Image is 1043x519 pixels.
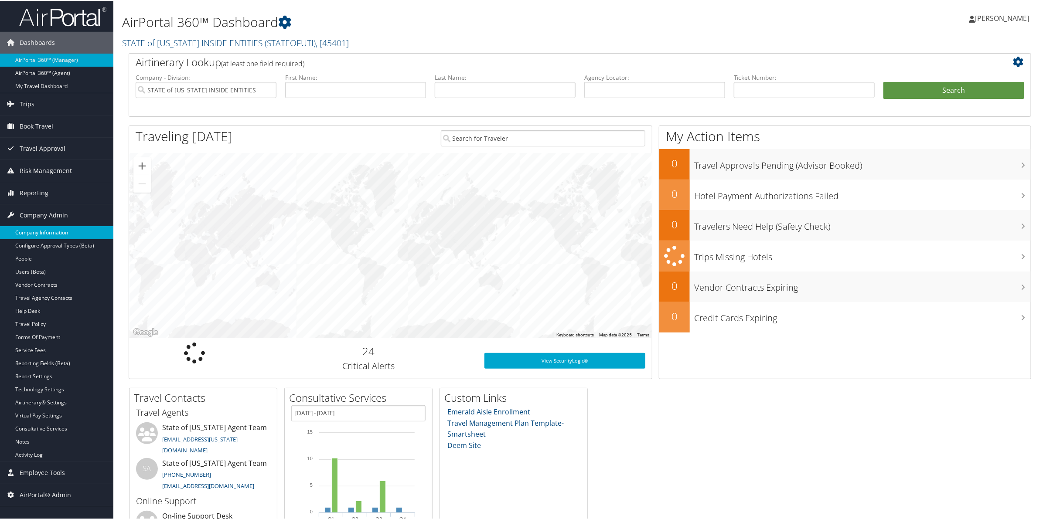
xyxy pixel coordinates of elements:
span: , [ 45401 ] [316,36,349,48]
a: 0Travelers Need Help (Safety Check) [659,209,1031,240]
img: airportal-logo.png [19,6,106,26]
h2: 0 [659,308,690,323]
span: [PERSON_NAME] [975,13,1029,22]
tspan: 5 [310,482,313,487]
a: Trips Missing Hotels [659,240,1031,271]
span: Reporting [20,181,48,203]
span: Dashboards [20,31,55,53]
input: Search for Traveler [441,129,646,146]
h2: Airtinerary Lookup [136,54,949,69]
div: SA [136,457,158,479]
label: Ticket Number: [734,72,875,81]
h3: Vendor Contracts Expiring [694,276,1031,293]
h1: My Action Items [659,126,1031,145]
a: Open this area in Google Maps (opens a new window) [131,326,160,337]
a: [EMAIL_ADDRESS][DOMAIN_NAME] [162,481,254,489]
a: Travel Management Plan Template- Smartsheet [448,417,564,438]
a: 0Travel Approvals Pending (Advisor Booked) [659,148,1031,179]
h1: Traveling [DATE] [136,126,232,145]
span: Map data ©2025 [599,332,632,336]
a: 0Vendor Contracts Expiring [659,271,1031,301]
h3: Online Support [136,494,270,506]
a: View SecurityLogic® [484,352,646,368]
a: 0Credit Cards Expiring [659,301,1031,332]
a: STATE of [US_STATE] INSIDE ENTITIES [122,36,349,48]
span: Employee Tools [20,461,65,483]
h3: Trips Missing Hotels [694,246,1031,262]
span: Risk Management [20,159,72,181]
a: [PHONE_NUMBER] [162,470,211,478]
label: Company - Division: [136,72,276,81]
a: [EMAIL_ADDRESS][US_STATE][DOMAIN_NAME] [162,434,238,454]
a: Emerald Aisle Enrollment [448,406,531,416]
span: Travel Approval [20,137,65,159]
a: Deem Site [448,440,481,449]
span: AirPortal® Admin [20,483,71,505]
li: State of [US_STATE] Agent Team [132,457,275,493]
a: [PERSON_NAME] [969,4,1038,31]
h1: AirPortal 360™ Dashboard [122,12,733,31]
h3: Hotel Payment Authorizations Failed [694,185,1031,201]
img: Google [131,326,160,337]
h3: Travel Approvals Pending (Advisor Booked) [694,154,1031,171]
h3: Critical Alerts [266,359,471,371]
h2: 0 [659,278,690,292]
h2: Consultative Services [289,390,432,404]
span: Company Admin [20,204,68,225]
h2: Travel Contacts [134,390,277,404]
h3: Travelers Need Help (Safety Check) [694,215,1031,232]
h2: 0 [659,216,690,231]
span: (at least one field required) [221,58,304,68]
h2: 0 [659,186,690,200]
h3: Credit Cards Expiring [694,307,1031,323]
span: Book Travel [20,115,53,136]
tspan: 10 [307,455,313,460]
tspan: 15 [307,428,313,434]
h2: 0 [659,155,690,170]
span: ( STATEOFUTI ) [265,36,316,48]
h2: 24 [266,343,471,358]
label: First Name: [285,72,426,81]
h2: Custom Links [444,390,587,404]
button: Zoom in [133,156,151,174]
a: Terms (opens in new tab) [637,332,649,336]
tspan: 0 [310,508,313,513]
button: Keyboard shortcuts [556,331,594,337]
h3: Travel Agents [136,406,270,418]
span: Trips [20,92,34,114]
button: Search [883,81,1024,98]
button: Zoom out [133,174,151,192]
label: Agency Locator: [584,72,725,81]
a: 0Hotel Payment Authorizations Failed [659,179,1031,209]
label: Last Name: [435,72,576,81]
li: State of [US_STATE] Agent Team [132,421,275,457]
